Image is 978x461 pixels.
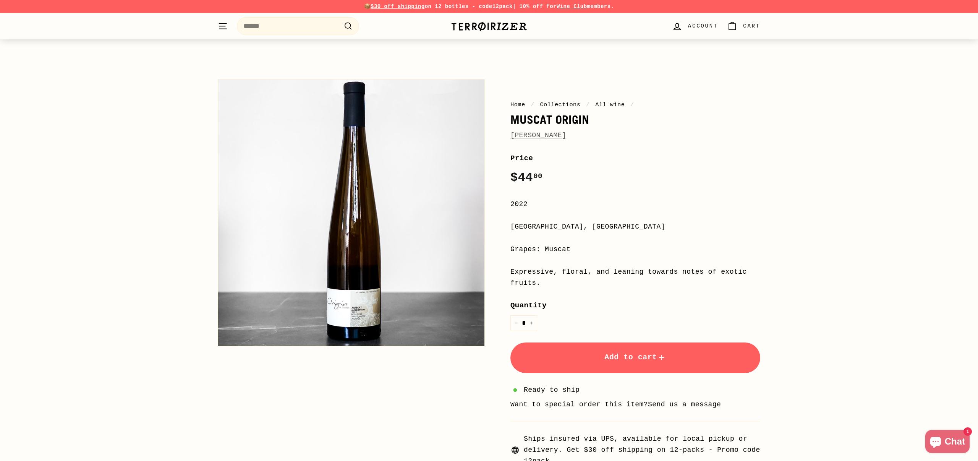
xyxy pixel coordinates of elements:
span: / [584,101,592,108]
input: quantity [510,315,537,331]
a: Send us a message [648,401,721,408]
button: Reduce item quantity by one [510,315,522,331]
div: 2022 [510,199,760,210]
button: Add to cart [510,343,760,373]
span: Ready to ship [524,385,580,396]
button: Increase item quantity by one [526,315,537,331]
p: 📦 on 12 bottles - code | 10% off for members. [218,2,760,11]
a: Account [667,15,722,37]
a: Cart [722,15,765,37]
h1: Muscat Origin [510,113,760,126]
a: Wine Club [557,3,587,10]
strong: 12pack [492,3,513,10]
a: Collections [540,101,580,108]
div: Grapes: Muscat [510,244,760,255]
span: Cart [743,22,760,30]
span: Add to cart [604,353,666,362]
label: Quantity [510,300,760,311]
nav: breadcrumbs [510,100,760,109]
span: $30 off shipping [371,3,425,10]
sup: 00 [533,172,542,180]
label: Price [510,153,760,164]
a: All wine [595,101,625,108]
a: Home [510,101,525,108]
span: $44 [510,170,542,185]
span: / [628,101,636,108]
div: Expressive, floral, and leaning towards notes of exotic fruits. [510,266,760,289]
a: [PERSON_NAME] [510,131,566,139]
span: Account [688,22,718,30]
div: [GEOGRAPHIC_DATA], [GEOGRAPHIC_DATA] [510,221,760,232]
inbox-online-store-chat: Shopify online store chat [923,430,972,455]
span: / [529,101,536,108]
li: Want to special order this item? [510,399,760,410]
